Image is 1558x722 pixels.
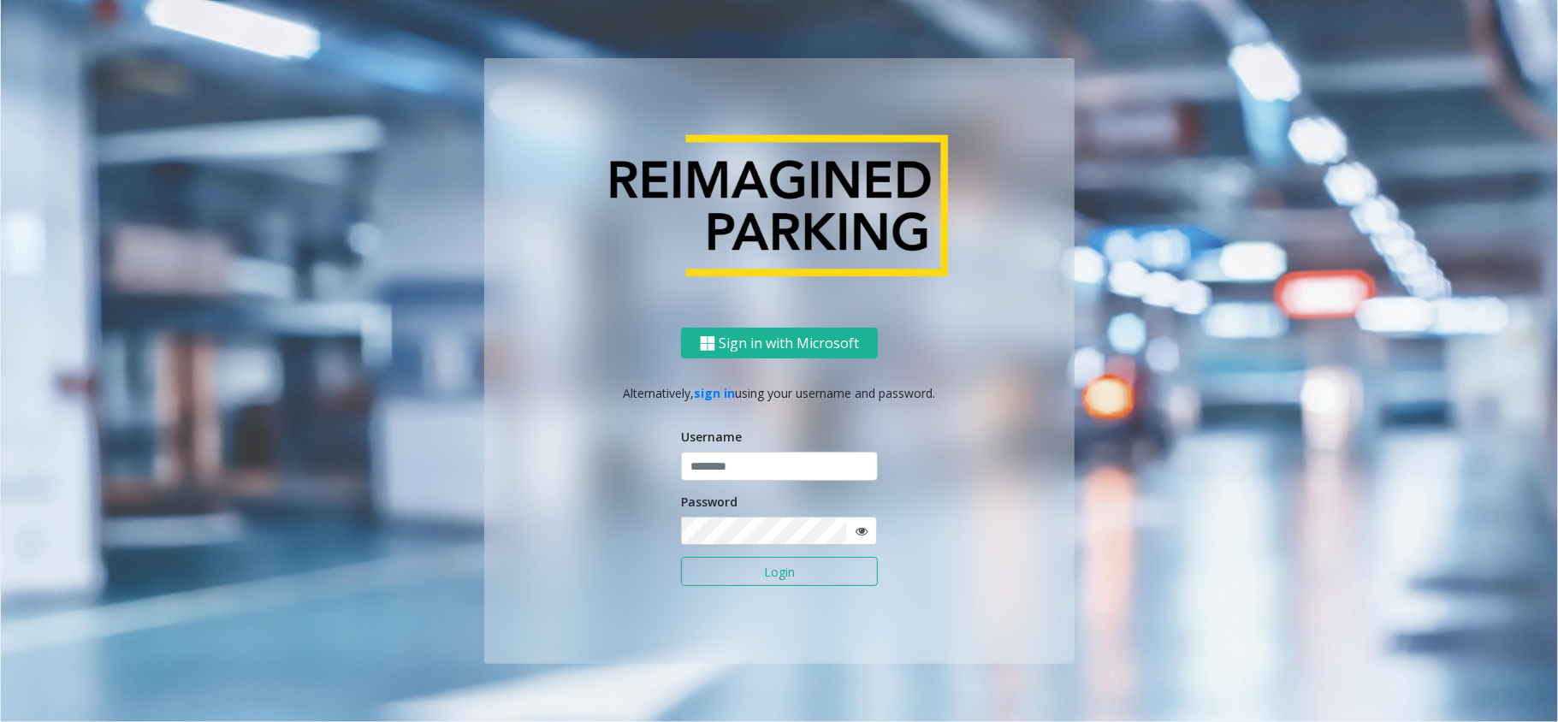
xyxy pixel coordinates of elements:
p: Alternatively, using your username and password. [501,384,1057,402]
button: Login [681,557,878,586]
label: Password [681,493,738,511]
label: Username [681,428,742,446]
a: sign in [695,385,736,401]
button: Sign in with Microsoft [681,328,878,359]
